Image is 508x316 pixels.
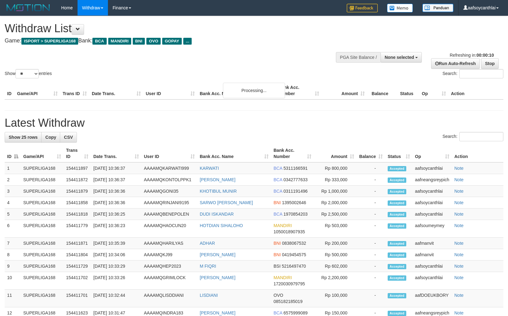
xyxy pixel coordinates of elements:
td: - [357,174,385,186]
span: Copy 0419454575 to clipboard [282,252,306,257]
td: 154411701 [64,290,91,307]
td: aafmanvit [412,238,452,249]
span: ... [183,38,192,45]
td: Rp 500,000 [314,249,357,261]
td: 154411872 [64,174,91,186]
th: Bank Acc. Name: activate to sort column ascending [197,145,271,162]
td: aafsoycanthlai [412,272,452,290]
span: None selected [385,55,414,60]
td: 154411702 [64,272,91,290]
td: AAAAMQHEP2023 [141,261,197,272]
a: Note [454,241,464,246]
span: Accepted [388,264,406,269]
th: Game/API [15,82,60,99]
td: AAAAMQGRIMLOCK [141,272,197,290]
td: 9 [5,261,21,272]
td: SUPERLIGA168 [21,208,64,220]
td: 10 [5,272,21,290]
span: Copy [45,135,56,140]
span: Accepted [388,311,406,316]
a: Stop [481,58,499,69]
span: Accepted [388,212,406,217]
td: [DATE] 10:36:25 [91,208,141,220]
td: 2 [5,174,21,186]
td: 154411879 [64,186,91,197]
td: SUPERLIGA168 [21,261,64,272]
td: AAAAMQRINJANI9195 [141,197,197,208]
td: Rp 2,500,000 [314,208,357,220]
td: aafDOEUKBORY [412,290,452,307]
td: Rp 2,200,000 [314,272,357,290]
td: 154411804 [64,249,91,261]
td: Rp 503,000 [314,220,357,238]
td: - [357,197,385,208]
th: Status: activate to sort column ascending [385,145,412,162]
th: ID: activate to sort column descending [5,145,21,162]
td: [DATE] 10:32:44 [91,290,141,307]
td: SUPERLIGA168 [21,174,64,186]
td: AAAAMQHARILYAS [141,238,197,249]
td: AAAAMQKARWATI999 [141,162,197,174]
td: Rp 100,000 [314,290,357,307]
th: Bank Acc. Number [276,82,322,99]
th: Trans ID: activate to sort column ascending [64,145,91,162]
div: Processing... [223,83,285,98]
th: Bank Acc. Number: activate to sort column ascending [271,145,314,162]
span: MANDIRI [274,275,292,280]
a: [PERSON_NAME] [200,177,235,182]
span: MANDIRI [274,223,292,228]
a: HOTDIAN SIHALOHO [200,223,243,228]
span: Copy 5216497470 to clipboard [282,264,306,269]
td: [DATE] 10:36:37 [91,174,141,186]
span: BNI [133,38,145,45]
h4: Game: Bank: [5,38,332,44]
th: Amount: activate to sort column ascending [314,145,357,162]
a: Note [454,293,464,298]
th: User ID [143,82,197,99]
span: Copy 1050018907935 to clipboard [274,229,305,234]
span: Copy 0838067532 to clipboard [282,241,306,246]
a: CSV [60,132,77,143]
span: BNI [274,200,281,205]
td: Rp 2,000,000 [314,197,357,208]
span: Accepted [388,178,406,183]
span: BNI [274,241,281,246]
td: Rp 602,000 [314,261,357,272]
td: aafsoumeymey [412,220,452,238]
td: SUPERLIGA168 [21,238,64,249]
span: MANDIRI [108,38,131,45]
td: SUPERLIGA168 [21,220,64,238]
td: 4 [5,197,21,208]
span: Accepted [388,275,406,281]
td: 5 [5,208,21,220]
a: Copy [41,132,60,143]
strong: 00:00:10 [476,53,494,58]
td: SUPERLIGA168 [21,186,64,197]
a: Note [454,200,464,205]
span: OVO [146,38,161,45]
td: AAAAMQBENEPOLEN [141,208,197,220]
th: Balance [367,82,398,99]
td: aafmanvit [412,249,452,261]
td: [DATE] 10:36:23 [91,220,141,238]
td: [DATE] 10:34:06 [91,249,141,261]
a: Note [454,177,464,182]
span: BCA [274,177,282,182]
td: [DATE] 10:33:29 [91,261,141,272]
span: BNI [274,252,281,257]
td: 154411779 [64,220,91,238]
span: BCA [274,212,282,217]
td: 154411897 [64,162,91,174]
th: User ID: activate to sort column ascending [141,145,197,162]
th: Amount [322,82,367,99]
a: Note [454,166,464,171]
a: KARWATI [200,166,219,171]
th: Action [448,82,503,99]
td: - [357,220,385,238]
img: Button%20Memo.svg [387,4,413,12]
th: Date Trans.: activate to sort column ascending [91,145,141,162]
a: LISDIANI [200,293,218,298]
td: - [357,261,385,272]
th: Trans ID [60,82,89,99]
input: Search: [459,69,503,78]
